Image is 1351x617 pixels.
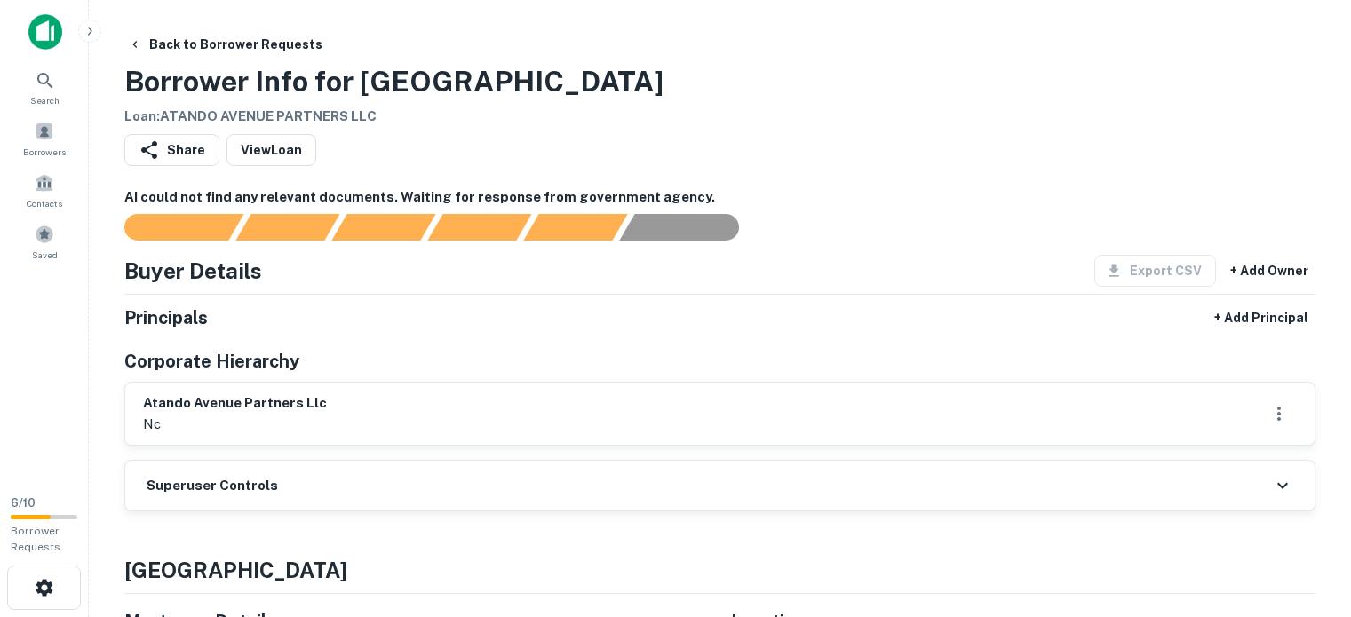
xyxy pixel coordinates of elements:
[124,554,1315,586] h4: [GEOGRAPHIC_DATA]
[5,115,83,162] a: Borrowers
[226,134,316,166] a: ViewLoan
[124,60,664,103] h3: Borrower Info for [GEOGRAPHIC_DATA]
[124,187,1315,208] h6: AI could not find any relevant documents. Waiting for response from government agency.
[32,248,58,262] span: Saved
[5,63,83,111] a: Search
[28,14,62,50] img: capitalize-icon.png
[124,107,664,127] h6: Loan : ATANDO AVENUE PARTNERS LLC
[124,255,262,287] h4: Buyer Details
[1223,255,1315,287] button: + Add Owner
[124,305,208,331] h5: Principals
[11,525,60,553] span: Borrower Requests
[620,214,760,241] div: AI fulfillment process complete.
[143,414,327,435] p: nc
[11,496,36,510] span: 6 / 10
[124,134,219,166] button: Share
[27,196,62,210] span: Contacts
[103,214,236,241] div: Sending borrower request to AI...
[121,28,330,60] button: Back to Borrower Requests
[235,214,339,241] div: Your request is received and processing...
[23,145,66,159] span: Borrowers
[331,214,435,241] div: Documents found, AI parsing details...
[147,476,278,496] h6: Superuser Controls
[1207,302,1315,334] button: + Add Principal
[523,214,627,241] div: Principals found, still searching for contact information. This may take time...
[5,218,83,265] a: Saved
[143,393,327,414] h6: atando avenue partners llc
[124,348,299,375] h5: Corporate Hierarchy
[30,93,60,107] span: Search
[5,166,83,214] a: Contacts
[427,214,531,241] div: Principals found, AI now looking for contact information...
